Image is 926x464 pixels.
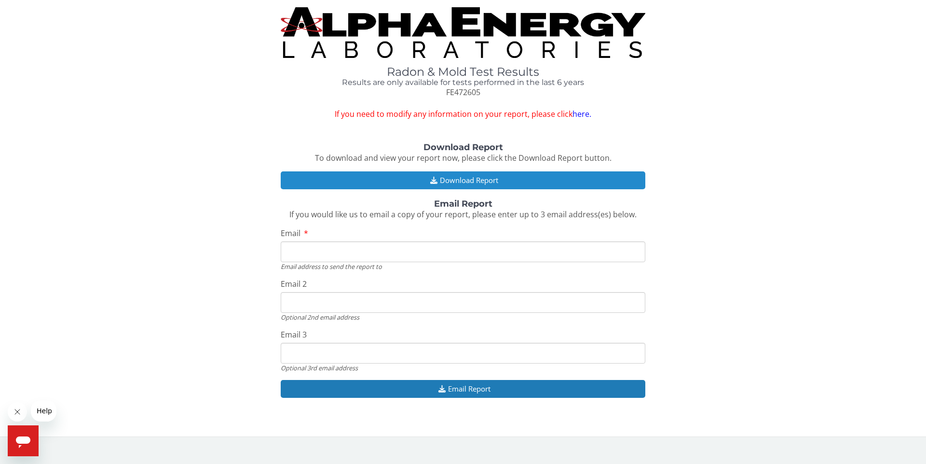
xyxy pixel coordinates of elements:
iframe: Button to launch messaging window [8,425,39,456]
span: Email 2 [281,279,307,289]
div: Optional 2nd email address [281,313,645,322]
div: Optional 3rd email address [281,364,645,372]
strong: Email Report [434,198,492,209]
iframe: Close message [8,402,27,422]
h1: Radon & Mold Test Results [281,66,645,78]
iframe: Message from company [31,400,56,422]
span: Email [281,228,300,239]
span: FE472605 [446,87,480,98]
h4: Results are only available for tests performed in the last 6 years [281,78,645,87]
button: Download Report [281,171,645,189]
img: TightCrop.jpg [281,7,645,58]
span: If you need to modify any information on your report, please click [281,109,645,120]
span: If you would like us to email a copy of your report, please enter up to 3 email address(es) below. [289,209,637,220]
span: Email 3 [281,329,307,340]
a: here. [572,109,591,119]
strong: Download Report [423,142,503,153]
div: Email address to send the report to [281,262,645,271]
button: Email Report [281,380,645,398]
span: To download and view your report now, please click the Download Report button. [315,153,612,163]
